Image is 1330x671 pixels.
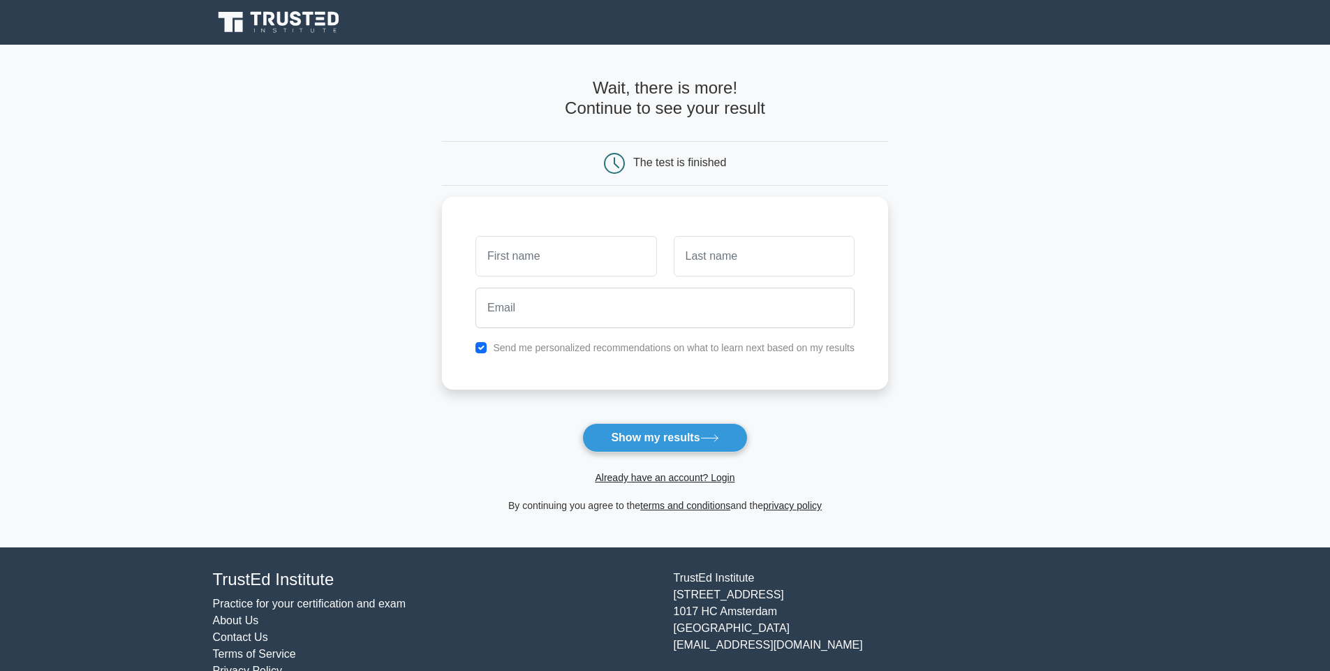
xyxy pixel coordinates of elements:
a: Practice for your certification and exam [213,598,406,610]
input: First name [475,236,656,276]
div: The test is finished [633,156,726,168]
input: Email [475,288,855,328]
button: Show my results [582,423,747,452]
h4: Wait, there is more! Continue to see your result [442,78,888,119]
h4: TrustEd Institute [213,570,657,590]
label: Send me personalized recommendations on what to learn next based on my results [493,342,855,353]
input: Last name [674,236,855,276]
a: privacy policy [763,500,822,511]
a: Contact Us [213,631,268,643]
a: About Us [213,614,259,626]
a: terms and conditions [640,500,730,511]
a: Terms of Service [213,648,296,660]
a: Already have an account? Login [595,472,734,483]
div: By continuing you agree to the and the [434,497,896,514]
